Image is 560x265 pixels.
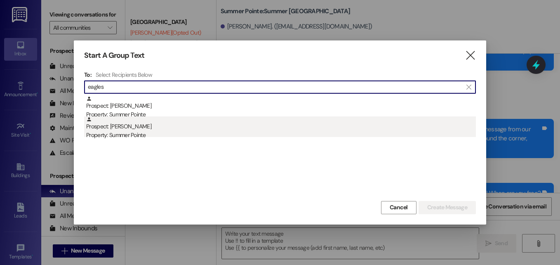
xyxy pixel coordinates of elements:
button: Create Message [419,201,476,214]
input: Search for any contact or apartment [88,81,462,93]
div: Prospect: [PERSON_NAME] [86,96,476,119]
button: Cancel [381,201,416,214]
i:  [466,84,471,90]
i:  [465,51,476,60]
span: Cancel [390,203,408,212]
span: Create Message [427,203,467,212]
div: Property: Summer Pointe [86,131,476,140]
div: Prospect: [PERSON_NAME]Property: Summer Pointe [84,96,476,116]
div: Prospect: [PERSON_NAME]Property: Summer Pointe [84,116,476,137]
h4: Select Recipients Below [96,71,152,78]
h3: Start A Group Text [84,51,144,60]
button: Clear text [462,81,475,93]
div: Property: Summer Pointe [86,110,476,119]
h3: To: [84,71,92,78]
div: Prospect: [PERSON_NAME] [86,116,476,140]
